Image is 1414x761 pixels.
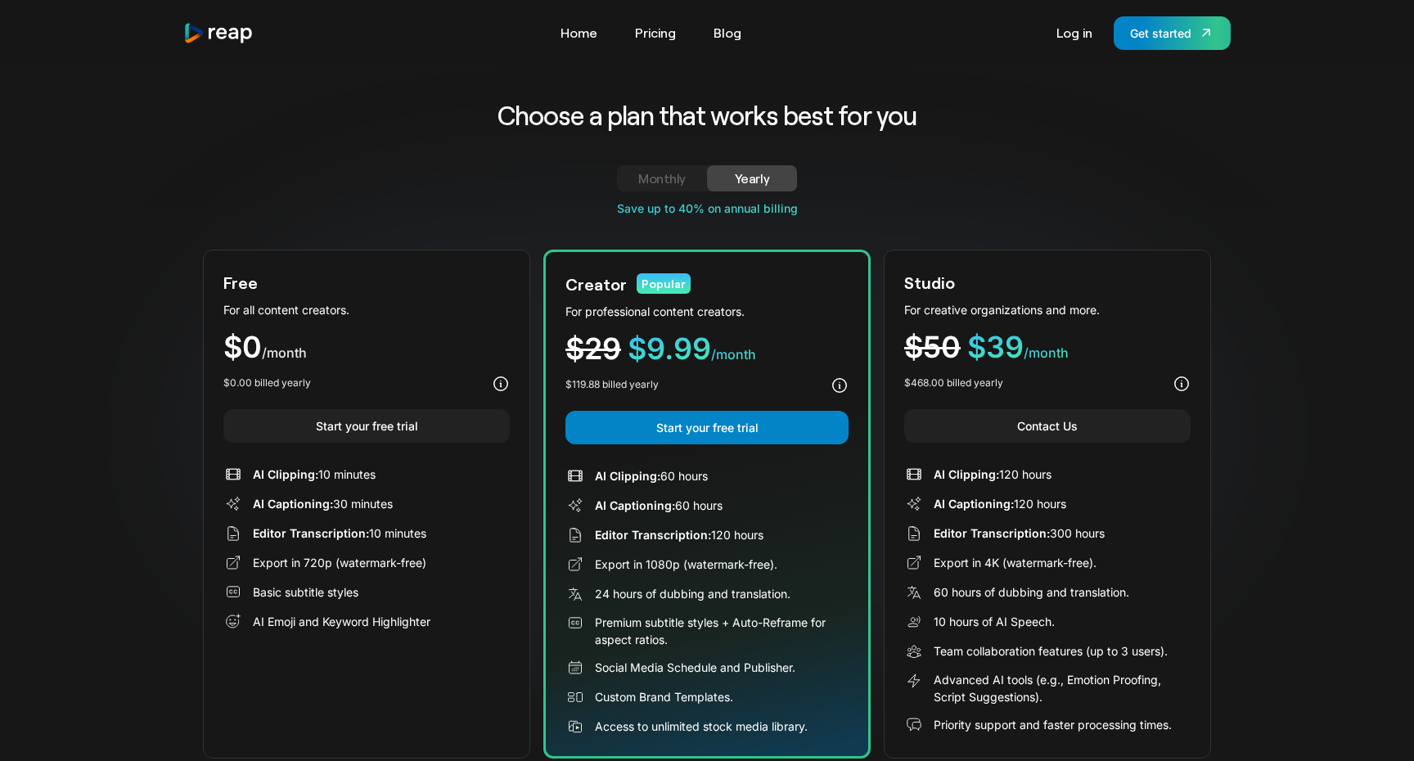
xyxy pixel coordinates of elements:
div: $0.00 billed yearly [223,376,311,390]
div: Get started [1130,25,1191,42]
span: /month [1024,344,1069,361]
a: Get started [1114,16,1231,50]
span: /month [711,346,756,362]
span: Editor Transcription: [595,528,711,542]
div: 24 hours of dubbing and translation. [595,585,790,602]
span: AI Captioning: [253,497,333,511]
div: 10 hours of AI Speech. [934,613,1055,630]
span: Editor Transcription: [253,526,369,540]
div: 120 hours [934,466,1051,483]
div: For all content creators. [223,301,510,318]
div: 120 hours [595,526,763,543]
div: 60 hours [595,467,708,484]
div: 60 hours of dubbing and translation. [934,583,1129,601]
div: Creator [565,272,627,296]
div: Team collaboration features (up to 3 users). [934,642,1168,660]
span: /month [262,344,307,361]
div: For creative organizations and more. [904,301,1191,318]
div: AI Emoji and Keyword Highlighter [253,613,430,630]
div: 120 hours [934,495,1066,512]
span: $9.99 [628,331,711,367]
a: Start your free trial [223,409,510,443]
h2: Choose a plan that works best for you [370,98,1045,133]
div: Popular [637,273,691,294]
span: AI Clipping: [934,467,999,481]
div: Free [223,270,258,295]
div: $468.00 billed yearly [904,376,1003,390]
div: $119.88 billed yearly [565,377,659,392]
span: $29 [565,331,621,367]
a: Home [552,20,606,46]
span: $50 [904,329,961,365]
div: Access to unlimited stock media library. [595,718,808,735]
div: Save up to 40% on annual billing [203,200,1211,217]
div: Priority support and faster processing times. [934,716,1172,733]
a: Start your free trial [565,411,849,444]
span: AI Clipping: [253,467,318,481]
div: Social Media Schedule and Publisher. [595,659,795,676]
div: Yearly [727,169,777,188]
div: Monthly [637,169,687,188]
div: 60 hours [595,497,723,514]
div: For professional content creators. [565,303,849,320]
div: 30 minutes [253,495,393,512]
div: Custom Brand Templates. [595,688,733,705]
div: Basic subtitle styles [253,583,358,601]
div: 10 minutes [253,466,376,483]
img: reap logo [183,22,254,44]
a: Contact Us [904,409,1191,443]
span: AI Clipping: [595,469,660,483]
div: 300 hours [934,525,1105,542]
div: Studio [904,270,955,295]
span: AI Captioning: [595,498,675,512]
a: Pricing [627,20,684,46]
div: Export in 1080p (watermark-free). [595,556,777,573]
div: Export in 4K (watermark-free). [934,554,1097,571]
span: AI Captioning: [934,497,1014,511]
a: Blog [705,20,750,46]
span: Editor Transcription: [934,526,1050,540]
span: $39 [967,329,1024,365]
div: Export in 720p (watermark-free) [253,554,426,571]
a: Log in [1048,20,1101,46]
div: 10 minutes [253,525,426,542]
div: $0 [223,332,510,362]
div: Advanced AI tools (e.g., Emotion Proofing, Script Suggestions). [934,671,1191,705]
div: Premium subtitle styles + Auto-Reframe for aspect ratios. [595,614,849,648]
